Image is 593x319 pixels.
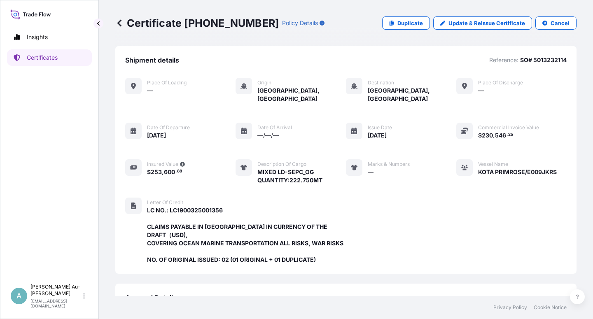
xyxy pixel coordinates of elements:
[30,284,82,297] p: [PERSON_NAME] Au-[PERSON_NAME]
[257,86,346,103] span: [GEOGRAPHIC_DATA], [GEOGRAPHIC_DATA]
[382,16,430,30] a: Duplicate
[16,292,21,300] span: A
[551,19,570,27] p: Cancel
[147,79,187,86] span: Place of Loading
[257,168,322,184] span: MIXED LD-SEPC_OG QUANTITY:222.750MT
[257,131,279,140] span: —/—/—
[478,86,484,95] span: —
[368,79,394,86] span: Destination
[147,169,151,175] span: $
[508,133,513,136] span: 25
[448,19,525,27] p: Update & Reissue Certificate
[7,29,92,45] a: Insights
[147,206,346,264] span: LC NO.: LC1900325001356 CLAIMS PAYABLE IN [GEOGRAPHIC_DATA] IN CURRENCY OF THE DRAFT（USD), COVERI...
[433,16,532,30] a: Update & Reissue Certificate
[177,170,182,173] span: 88
[257,161,306,168] span: Description of cargo
[147,124,190,131] span: Date of departure
[147,161,178,168] span: Insured Value
[282,19,318,27] p: Policy Details
[147,199,183,206] span: Letter of Credit
[27,54,58,62] p: Certificates
[489,56,518,64] p: Reference:
[147,86,153,95] span: —
[397,19,423,27] p: Duplicate
[534,304,567,311] a: Cookie Notice
[257,79,271,86] span: Origin
[147,131,166,140] span: [DATE]
[125,56,179,64] span: Shipment details
[368,168,374,176] span: —
[478,168,557,176] span: KOTA PRIMROSE/E009JKRS
[368,86,456,103] span: [GEOGRAPHIC_DATA], [GEOGRAPHIC_DATA]
[535,16,577,30] button: Cancel
[115,16,279,30] p: Certificate [PHONE_NUMBER]
[478,133,482,138] span: $
[520,56,567,64] p: SO# 5013232114
[257,124,292,131] span: Date of arrival
[162,169,164,175] span: ,
[368,131,387,140] span: [DATE]
[478,79,523,86] span: Place of discharge
[478,161,508,168] span: Vessel Name
[478,124,539,131] span: Commercial Invoice Value
[368,161,410,168] span: Marks & Numbers
[125,293,177,302] span: Assured Details
[493,304,527,311] a: Privacy Policy
[482,133,493,138] span: 230
[30,298,82,308] p: [EMAIL_ADDRESS][DOMAIN_NAME]
[368,124,392,131] span: Issue Date
[27,33,48,41] p: Insights
[175,170,177,173] span: .
[507,133,508,136] span: .
[7,49,92,66] a: Certificates
[495,133,506,138] span: 546
[164,169,175,175] span: 600
[151,169,162,175] span: 253
[493,133,495,138] span: ,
